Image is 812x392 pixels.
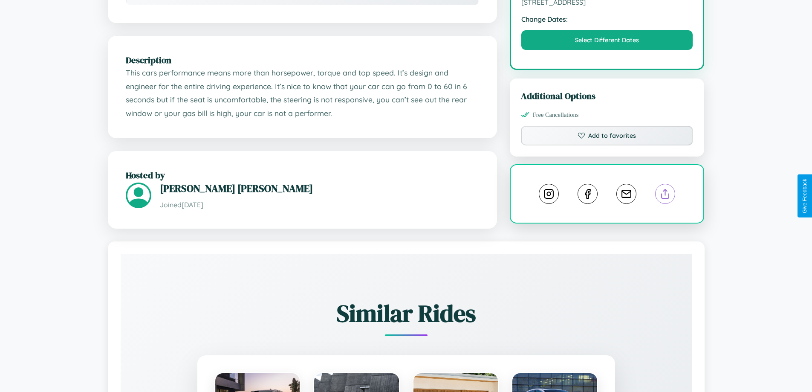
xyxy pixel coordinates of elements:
[150,297,662,330] h2: Similar Rides
[521,30,693,50] button: Select Different Dates
[521,90,694,102] h3: Additional Options
[533,111,579,119] span: Free Cancellations
[160,199,479,211] p: Joined [DATE]
[126,54,479,66] h2: Description
[521,126,694,145] button: Add to favorites
[160,181,479,195] h3: [PERSON_NAME] [PERSON_NAME]
[802,179,808,213] div: Give Feedback
[126,66,479,120] p: This cars performance means more than horsepower, torque and top speed. It’s design and engineer ...
[521,15,693,23] strong: Change Dates:
[126,169,479,181] h2: Hosted by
